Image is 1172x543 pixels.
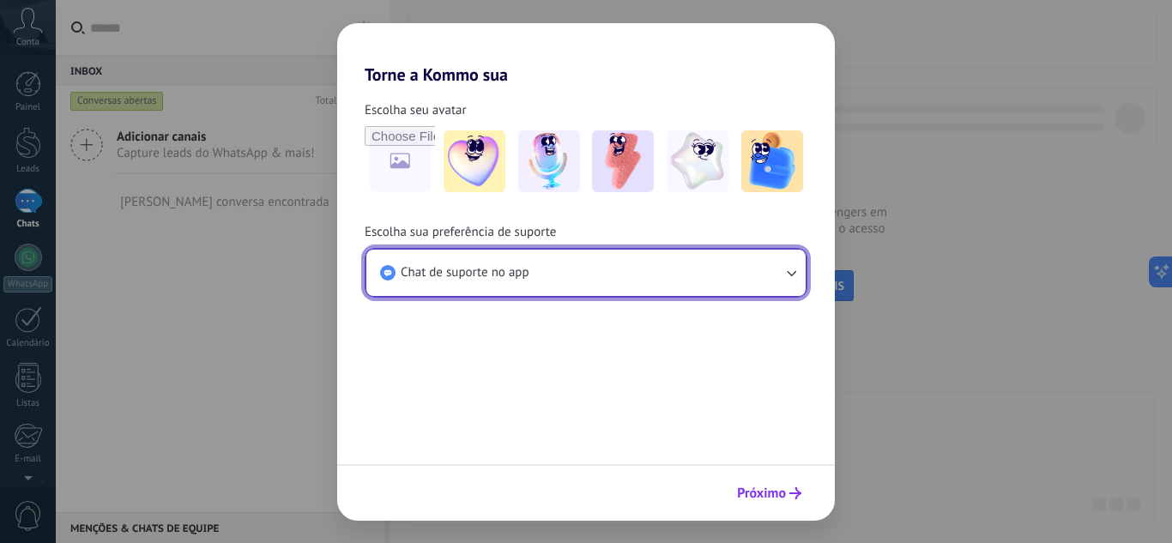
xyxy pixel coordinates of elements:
[592,130,654,192] img: -3.jpeg
[741,130,803,192] img: -5.jpeg
[365,102,467,119] span: Escolha seu avatar
[444,130,505,192] img: -1.jpeg
[366,250,806,296] button: Chat de suporte no app
[365,224,556,241] span: Escolha sua preferência de suporte
[337,23,835,85] h2: Torne a Kommo sua
[518,130,580,192] img: -2.jpeg
[667,130,728,192] img: -4.jpeg
[737,487,786,499] span: Próximo
[729,479,809,508] button: Próximo
[401,264,529,281] span: Chat de suporte no app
